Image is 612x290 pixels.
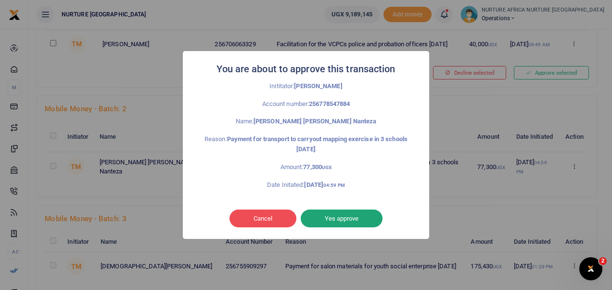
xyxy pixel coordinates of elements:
[229,210,296,228] button: Cancel
[204,117,408,127] p: Name:
[322,165,331,170] small: UGX
[204,81,408,92] p: Inititator:
[301,210,382,228] button: Yes approve
[294,82,342,90] strong: [PERSON_NAME]
[599,257,607,265] span: 2
[323,183,345,188] small: 04:59 PM
[304,181,344,188] strong: [DATE]
[227,135,408,153] strong: Payment for transport to carryout mapping exercise in 3 schools [DATE]
[303,163,331,171] strong: 77,300
[204,162,408,172] p: Amount:
[254,118,377,125] strong: [PERSON_NAME] [PERSON_NAME] Nanteza
[204,99,408,109] p: Account number:
[204,180,408,190] p: Date Initated:
[309,100,350,107] strong: 256778547884
[579,257,602,280] iframe: Intercom live chat
[217,61,395,78] h2: You are about to approve this transaction
[204,134,408,155] p: Reason:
